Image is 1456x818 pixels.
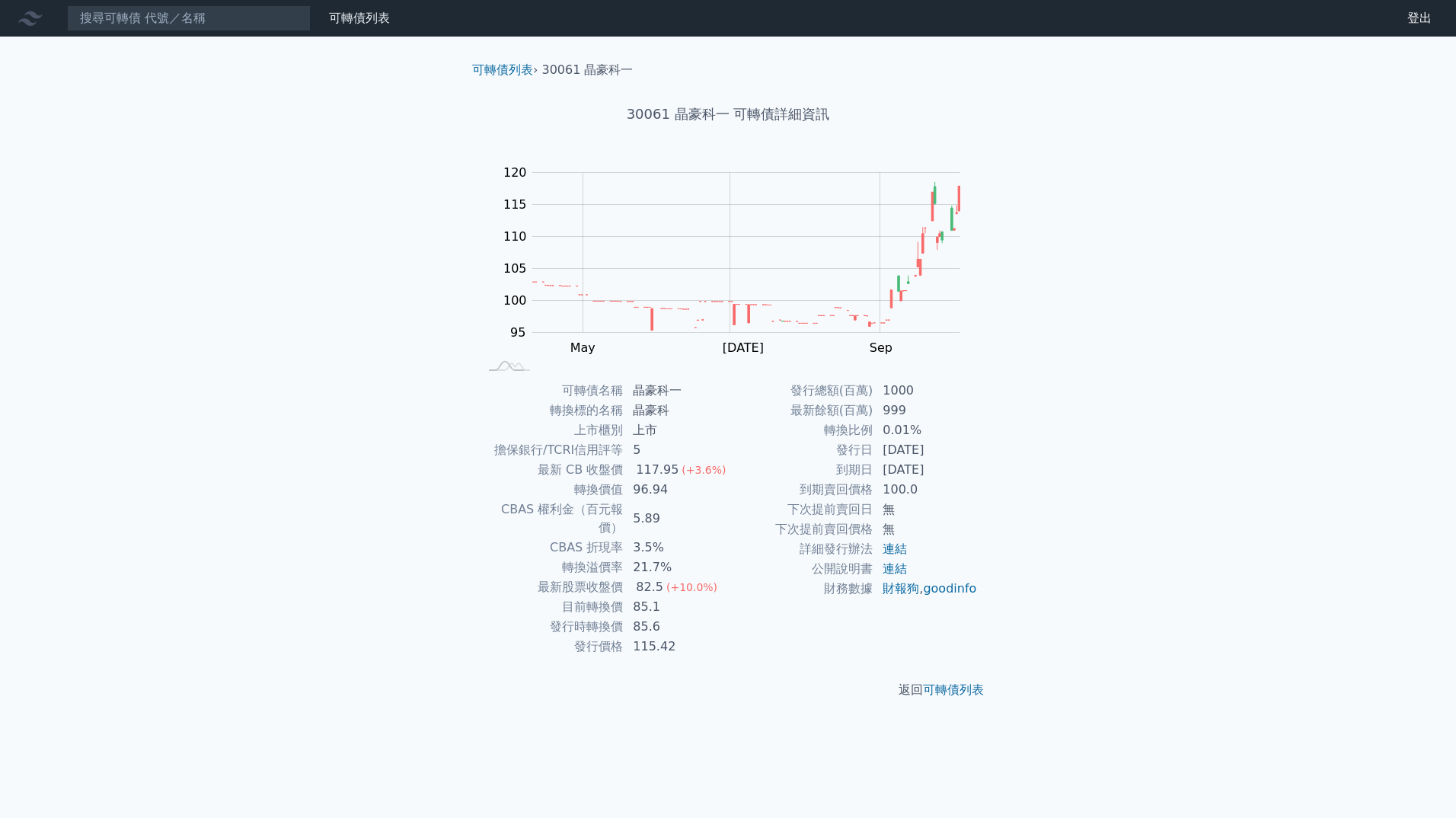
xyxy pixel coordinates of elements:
g: Chart [496,165,983,386]
td: 85.1 [624,597,728,617]
tspan: 100 [503,293,527,308]
input: 搜尋可轉債 代號／名稱 [67,5,311,31]
td: 5.89 [624,500,728,538]
td: 下次提前賣回價格 [728,519,873,539]
td: 財務數據 [728,579,873,599]
tspan: 95 [510,325,525,340]
td: 85.6 [624,617,728,637]
span: (+3.6%) [682,464,726,476]
a: 可轉債列表 [329,11,390,25]
td: 21.7% [624,558,728,577]
td: 1000 [873,381,978,401]
td: 無 [873,500,978,519]
td: 目前轉換價 [478,597,624,617]
tspan: [DATE] [723,340,764,355]
td: 上市櫃別 [478,420,624,440]
a: 連結 [883,561,907,576]
td: 可轉債名稱 [478,381,624,401]
td: 發行總額(百萬) [728,381,873,401]
td: , [873,579,978,599]
td: 最新 CB 收盤價 [478,460,624,480]
td: 發行價格 [478,637,624,657]
td: 到期賣回價格 [728,480,873,500]
td: 96.94 [624,480,728,500]
td: 100.0 [873,480,978,500]
td: 上市 [624,420,728,440]
td: 5 [624,440,728,460]
td: 下次提前賣回日 [728,500,873,519]
td: CBAS 折現率 [478,538,624,558]
td: 115.42 [624,637,728,657]
a: 可轉債列表 [472,62,533,77]
td: 擔保銀行/TCRI信用評等 [478,440,624,460]
a: goodinfo [923,581,976,596]
li: 30061 晶豪科一 [542,61,634,79]
td: 轉換標的名稱 [478,401,624,420]
td: 無 [873,519,978,539]
tspan: May [570,340,595,355]
tspan: 105 [503,261,527,276]
td: 最新股票收盤價 [478,577,624,597]
td: 轉換溢價率 [478,558,624,577]
li: › [472,61,538,79]
a: 可轉債列表 [923,682,984,697]
td: 公開說明書 [728,559,873,579]
td: 發行日 [728,440,873,460]
div: 82.5 [633,578,666,596]
td: 999 [873,401,978,420]
a: 財報狗 [883,581,919,596]
td: CBAS 權利金（百元報價） [478,500,624,538]
a: 連結 [883,542,907,556]
div: 117.95 [633,461,682,479]
tspan: Sep [870,340,892,355]
td: 轉換比例 [728,420,873,440]
td: 詳細發行辦法 [728,539,873,559]
a: 登出 [1395,6,1444,30]
td: [DATE] [873,460,978,480]
td: [DATE] [873,440,978,460]
span: (+10.0%) [666,581,717,593]
td: 最新餘額(百萬) [728,401,873,420]
h1: 30061 晶豪科一 可轉債詳細資訊 [460,104,996,125]
td: 晶豪科 [624,401,728,420]
tspan: 110 [503,229,527,244]
td: 轉換價值 [478,480,624,500]
td: 到期日 [728,460,873,480]
tspan: 115 [503,197,527,212]
tspan: 120 [503,165,527,180]
td: 發行時轉換價 [478,617,624,637]
td: 0.01% [873,420,978,440]
td: 晶豪科一 [624,381,728,401]
td: 3.5% [624,538,728,558]
p: 返回 [460,681,996,699]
